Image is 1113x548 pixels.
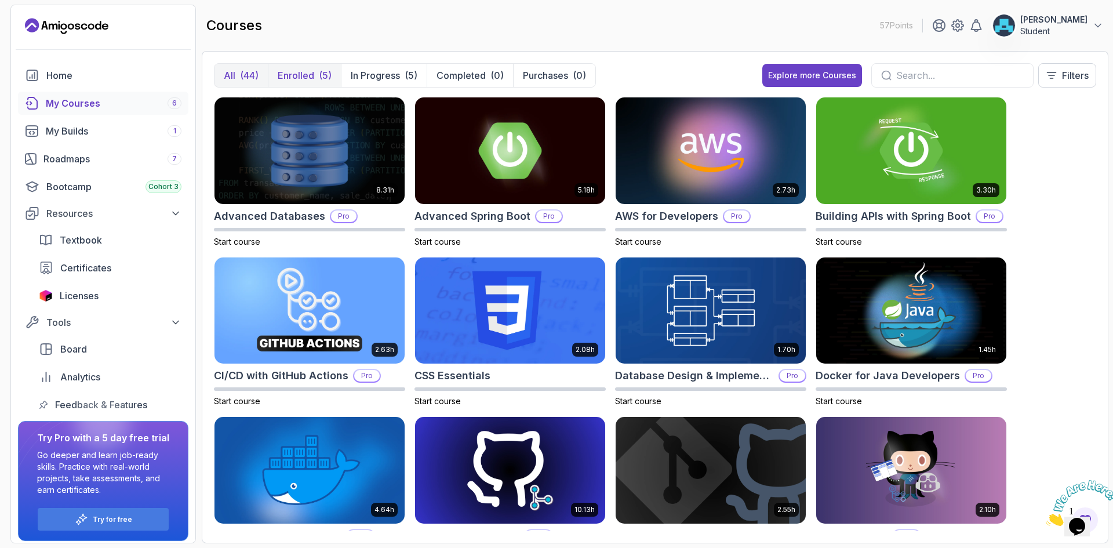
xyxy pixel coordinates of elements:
p: [PERSON_NAME] [1020,14,1087,26]
p: 4.64h [374,505,394,514]
p: 2.63h [375,345,394,354]
a: roadmaps [18,147,188,170]
img: jetbrains icon [39,290,53,302]
a: bootcamp [18,175,188,198]
span: Cohort 3 [148,182,179,191]
span: Certificates [60,261,111,275]
h2: Git for Professionals [414,528,520,544]
img: Chat attention grabber [5,5,77,50]
img: Advanced Spring Boot card [415,97,605,204]
button: Explore more Courses [762,64,862,87]
button: Enrolled(5) [268,64,341,87]
a: analytics [32,365,188,389]
p: Pro [348,530,373,542]
div: Tools [46,315,181,329]
span: 1 [173,126,176,136]
p: 2.73h [776,186,795,195]
p: 2.55h [777,505,795,514]
div: (44) [240,68,259,82]
h2: Building APIs with Spring Boot [816,208,971,224]
a: courses [18,92,188,115]
a: board [32,337,188,361]
p: 2.10h [979,505,996,514]
p: 57 Points [880,20,913,31]
iframe: chat widget [1041,476,1113,531]
div: (5) [319,68,332,82]
p: In Progress [351,68,400,82]
a: certificates [32,256,188,280]
div: Roadmaps [43,152,181,166]
h2: Advanced Spring Boot [414,208,530,224]
p: Pro [354,370,380,382]
span: Start course [414,396,461,406]
p: All [224,68,235,82]
div: My Courses [46,96,181,110]
span: Analytics [60,370,100,384]
p: 5.18h [578,186,595,195]
button: Resources [18,203,188,224]
div: Explore more Courses [768,70,856,81]
h2: Docker for Java Developers [816,368,960,384]
img: Git for Professionals card [415,417,605,524]
a: Try for free [93,515,132,524]
p: Pro [894,530,919,542]
div: Bootcamp [46,180,181,194]
div: (0) [490,68,504,82]
img: user profile image [993,14,1015,37]
h2: courses [206,16,262,35]
button: In Progress(5) [341,64,427,87]
span: Start course [615,396,661,406]
h2: AWS for Developers [615,208,718,224]
a: Landing page [25,17,108,35]
h2: Advanced Databases [214,208,325,224]
p: 1.45h [979,345,996,354]
p: 3.30h [976,186,996,195]
p: 2.08h [576,345,595,354]
button: user profile image[PERSON_NAME]Student [992,14,1104,37]
p: Pro [526,530,551,542]
p: 8.31h [376,186,394,195]
img: CI/CD with GitHub Actions card [214,257,405,364]
a: textbook [32,228,188,252]
span: Start course [414,237,461,246]
button: Purchases(0) [513,64,595,87]
div: (5) [405,68,417,82]
span: 6 [172,99,177,108]
p: Student [1020,26,1087,37]
p: 1.70h [777,345,795,354]
img: Advanced Databases card [214,97,405,204]
span: Start course [214,237,260,246]
span: Start course [816,237,862,246]
div: Home [46,68,181,82]
span: Feedback & Features [55,398,147,412]
span: 1 [5,5,9,14]
button: Tools [18,312,188,333]
p: Pro [977,211,1002,222]
h2: CI/CD with GitHub Actions [214,368,348,384]
img: AWS for Developers card [616,97,806,204]
p: Pro [536,211,562,222]
p: Pro [966,370,991,382]
img: Docker For Professionals card [214,417,405,524]
h2: Git & GitHub Fundamentals [615,528,752,544]
img: Building APIs with Spring Boot card [816,97,1006,204]
span: Textbook [60,233,102,247]
h2: CSS Essentials [414,368,490,384]
span: Start course [816,396,862,406]
h2: Database Design & Implementation [615,368,774,384]
h2: Docker For Professionals [214,528,342,544]
div: Resources [46,206,181,220]
input: Search... [896,68,1024,82]
span: Board [60,342,87,356]
p: Go deeper and learn job-ready skills. Practice with real-world projects, take assessments, and ea... [37,449,169,496]
a: licenses [32,284,188,307]
a: feedback [32,393,188,416]
p: Purchases [523,68,568,82]
h2: GitHub Toolkit [816,528,888,544]
img: Docker for Java Developers card [816,257,1006,364]
p: Pro [724,211,750,222]
p: Filters [1062,68,1089,82]
a: builds [18,119,188,143]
